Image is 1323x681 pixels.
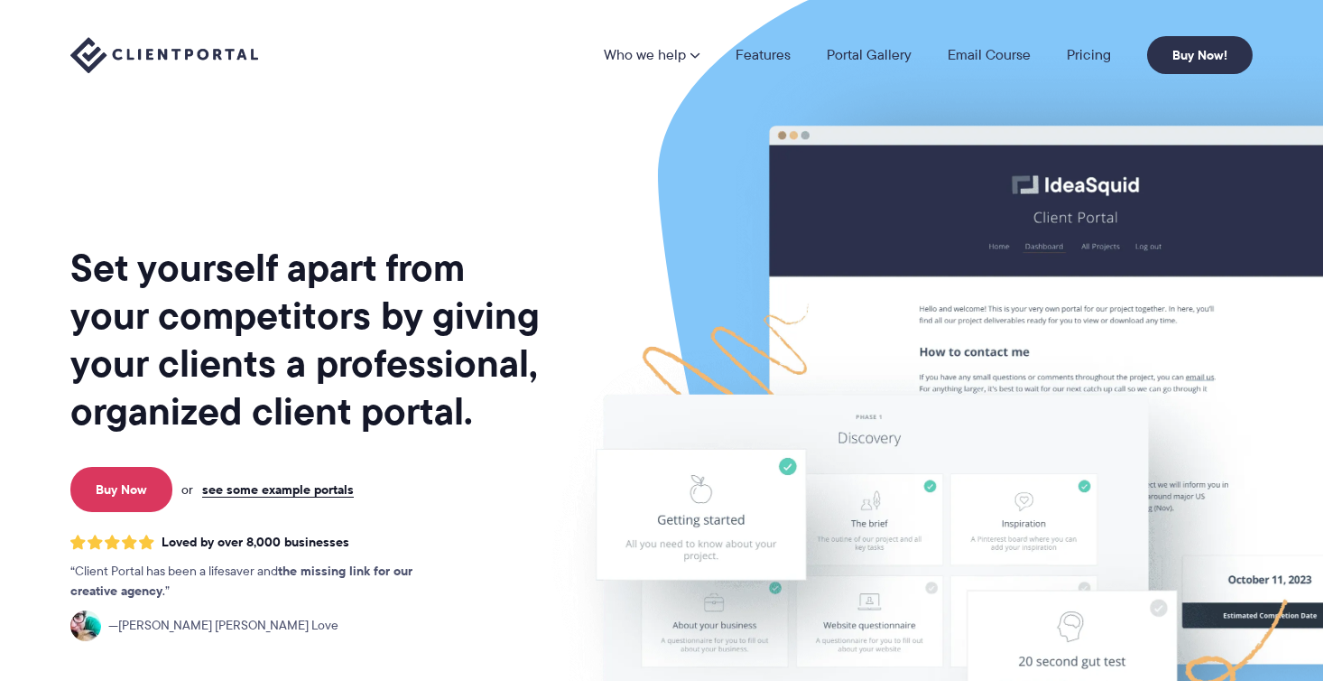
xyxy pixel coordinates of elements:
[70,561,412,601] strong: the missing link for our creative agency
[1147,36,1253,74] a: Buy Now!
[70,244,543,435] h1: Set yourself apart from your competitors by giving your clients a professional, organized client ...
[70,467,172,512] a: Buy Now
[948,48,1031,62] a: Email Course
[1067,48,1111,62] a: Pricing
[70,562,449,602] p: Client Portal has been a lifesaver and .
[604,48,699,62] a: Who we help
[202,481,354,498] a: see some example portals
[162,535,349,550] span: Loved by over 8,000 businesses
[736,48,791,62] a: Features
[108,616,338,636] span: [PERSON_NAME] [PERSON_NAME] Love
[181,481,193,498] span: or
[827,48,911,62] a: Portal Gallery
